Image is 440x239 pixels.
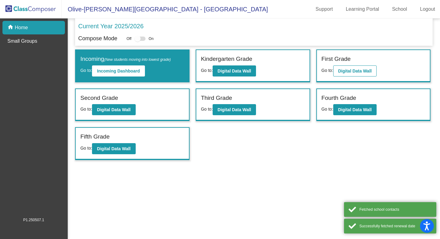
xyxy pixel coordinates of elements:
span: On [149,36,154,41]
b: Digital Data Wall [338,107,372,112]
a: Support [311,4,338,14]
label: Kindergarten Grade [201,55,252,64]
div: Successfully fetched renewal date [359,223,432,229]
label: First Grade [322,55,351,64]
button: Digital Data Wall [333,65,377,76]
span: Go to: [201,107,213,112]
span: Go to: [322,68,333,73]
a: Logout [415,4,440,14]
span: Go to: [80,107,92,112]
span: Off [126,36,131,41]
button: Digital Data Wall [213,104,256,115]
label: Third Grade [201,94,232,103]
b: Digital Data Wall [97,146,130,151]
a: School [387,4,412,14]
p: Compose Mode [78,34,117,43]
div: Fetched school contacts [359,207,432,212]
span: Go to: [201,68,213,73]
button: Digital Data Wall [92,143,135,154]
span: Olive-[PERSON_NAME][GEOGRAPHIC_DATA] - [GEOGRAPHIC_DATA] [62,4,268,14]
a: Learning Portal [341,4,384,14]
span: Go to: [322,107,333,112]
label: Fourth Grade [322,94,356,103]
p: Small Groups [7,37,37,45]
b: Digital Data Wall [97,107,130,112]
p: Current Year 2025/2026 [78,22,143,31]
label: Second Grade [80,94,118,103]
button: Digital Data Wall [333,104,377,115]
span: Go to: [80,146,92,151]
button: Incoming Dashboard [92,65,145,76]
button: Digital Data Wall [92,104,135,115]
span: Go to: [80,68,92,73]
b: Digital Data Wall [218,69,251,73]
b: Incoming Dashboard [97,69,140,73]
mat-icon: home [7,24,15,31]
b: Digital Data Wall [218,107,251,112]
span: (New students moving into lowest grade) [104,57,171,62]
label: Fifth Grade [80,132,110,141]
button: Digital Data Wall [213,65,256,76]
label: Incoming [80,55,171,64]
b: Digital Data Wall [338,69,372,73]
p: Home [15,24,28,31]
